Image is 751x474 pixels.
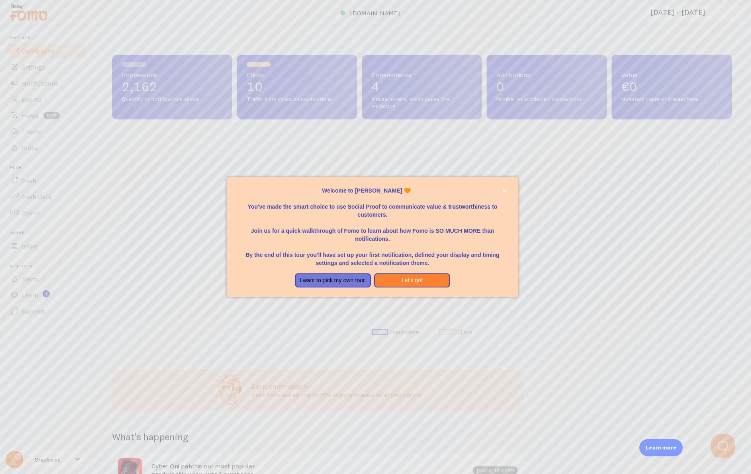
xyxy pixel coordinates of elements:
button: I want to pick my own tour. [295,273,371,288]
p: By the end of this tour you'll have set up your first notification, defined your display and timi... [236,243,509,267]
button: close, [500,187,509,195]
p: Join us for a quick walkthrough of Fomo to learn about how Fomo is SO MUCH MORE than notifications. [236,219,509,243]
p: Learn more [646,444,676,451]
p: You've made the smart choice to use Social Proof to communicate value & trustworthiness to custom... [236,195,509,219]
button: Let's go! [374,273,450,288]
p: Welcome to [PERSON_NAME] 🧡 [236,187,509,195]
div: Welcome to Fomo, Rositsa Gorolova 🧡You&amp;#39;ve made the smart choice to use Social Proof to co... [227,177,518,298]
div: Learn more [639,439,683,456]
